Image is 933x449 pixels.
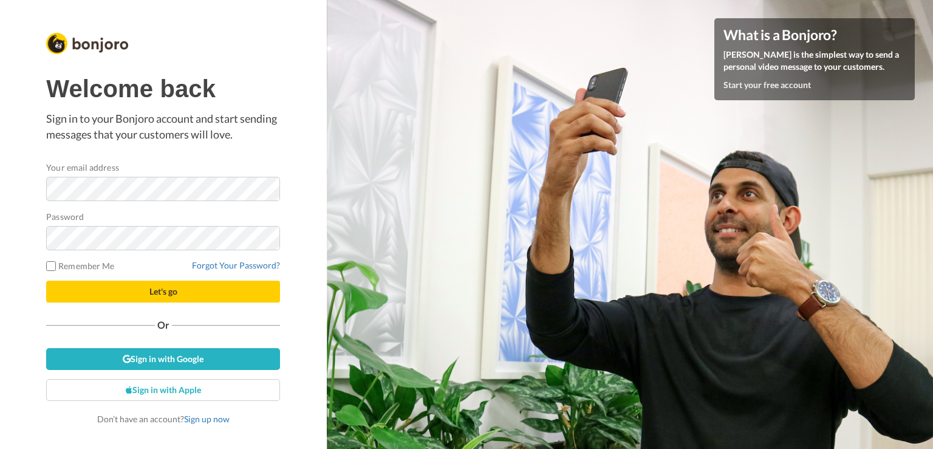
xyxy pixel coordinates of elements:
a: Start your free account [723,80,811,90]
p: [PERSON_NAME] is the simplest way to send a personal video message to your customers. [723,49,906,73]
a: Forgot Your Password? [192,260,280,270]
h1: Welcome back [46,75,280,102]
input: Remember Me [46,261,56,271]
span: Or [155,321,172,329]
span: Let's go [149,286,177,296]
a: Sign in with Google [46,348,280,370]
label: Password [46,210,84,223]
label: Remember Me [46,259,114,272]
h4: What is a Bonjoro? [723,27,906,43]
p: Sign in to your Bonjoro account and start sending messages that your customers will love. [46,111,280,142]
a: Sign in with Apple [46,379,280,401]
button: Let's go [46,281,280,303]
a: Sign up now [184,414,230,424]
label: Your email address [46,161,118,174]
span: Don’t have an account? [97,414,230,424]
